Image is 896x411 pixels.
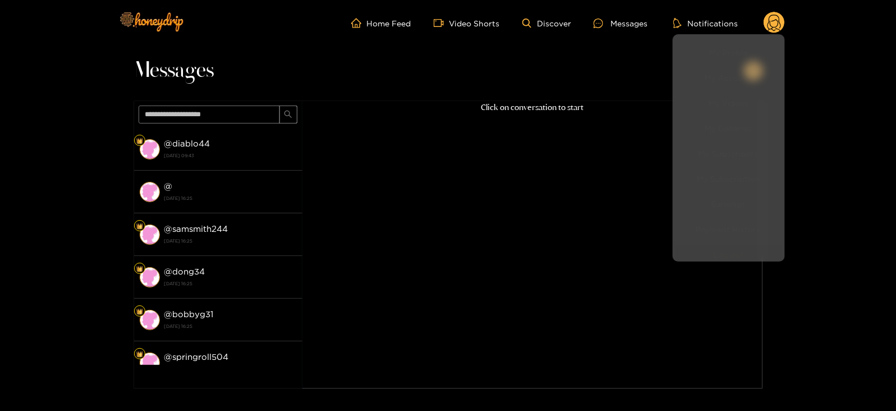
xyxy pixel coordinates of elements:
[676,189,782,208] a: Earnings
[676,113,782,133] a: My Galleries
[676,163,782,183] a: My Subscription
[676,138,782,158] a: My Subscribers
[676,239,782,259] button: Log out
[676,37,782,57] a: My Profile
[676,62,782,82] a: My Account
[676,214,782,234] a: Payment History
[676,88,782,107] a: My Videos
